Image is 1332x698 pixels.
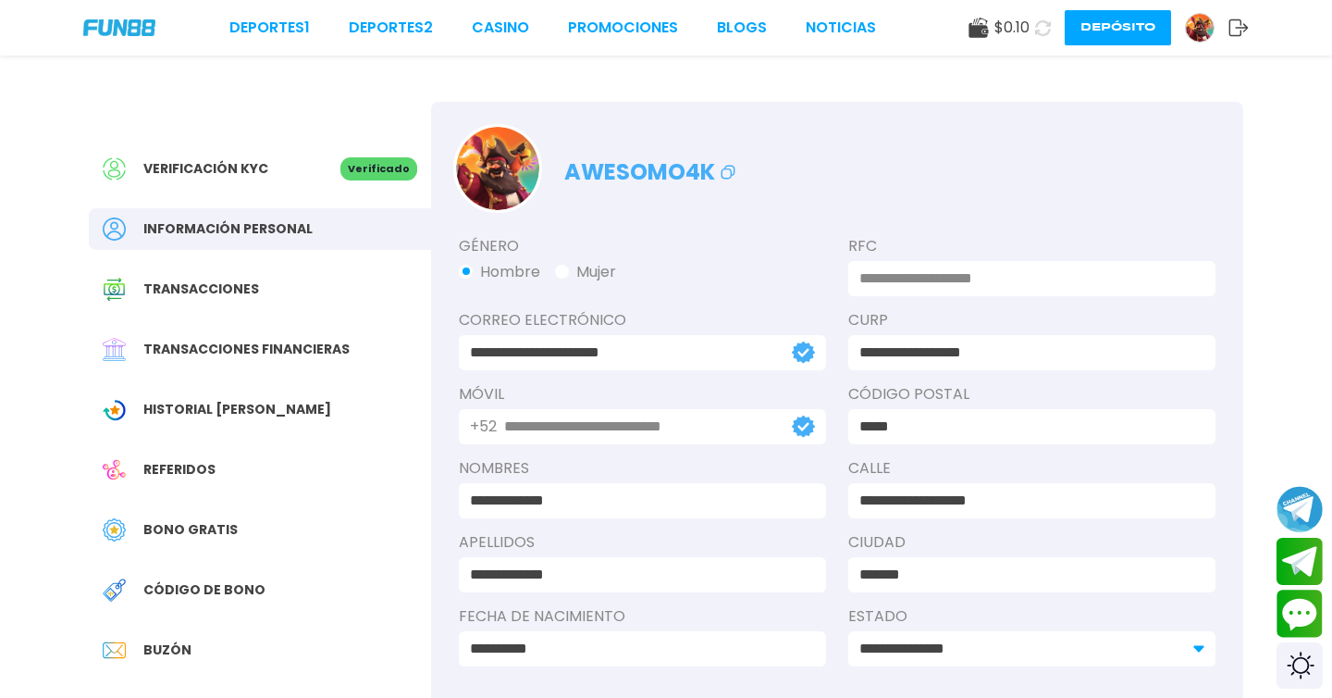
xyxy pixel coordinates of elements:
span: Historial [PERSON_NAME] [143,400,331,419]
img: Company Logo [83,19,155,35]
img: Referral [103,458,126,481]
a: Wagering TransactionHistorial [PERSON_NAME] [89,389,431,430]
button: Join telegram [1276,538,1323,586]
label: Fecha de Nacimiento [459,605,826,628]
label: RFC [848,235,1215,257]
label: Código Postal [848,383,1215,405]
label: CURP [848,309,1215,331]
button: Contact customer service [1276,590,1323,638]
button: Depósito [1065,10,1171,45]
label: Calle [848,457,1215,480]
label: Móvil [459,383,826,405]
span: Buzón [143,641,191,660]
a: Deportes2 [349,17,433,39]
a: Financial TransactionTransacciones financieras [89,329,431,370]
img: Avatar [456,127,539,210]
p: Verificado [340,157,417,181]
a: Redeem BonusCódigo de bono [89,569,431,611]
img: Redeem Bonus [103,579,126,602]
span: Transacciones financieras [143,340,350,359]
img: Wagering Transaction [103,398,126,421]
span: Bono Gratis [143,520,238,540]
span: $ 0.10 [994,17,1030,39]
a: BLOGS [717,17,767,39]
button: Join telegram channel [1276,485,1323,533]
button: Mujer [555,261,616,283]
a: Free BonusBono Gratis [89,509,431,551]
span: Verificación KYC [143,159,268,179]
a: Promociones [568,17,678,39]
img: Free Bonus [103,518,126,542]
div: Switch theme [1276,642,1323,689]
label: Ciudad [848,531,1215,554]
span: Código de bono [143,580,265,600]
a: ReferralReferidos [89,449,431,491]
span: Transacciones [143,280,259,299]
img: Avatar [1186,14,1214,42]
label: Género [459,235,826,257]
a: InboxBuzón [89,629,431,671]
a: PersonalInformación personal [89,208,431,250]
a: Transaction HistoryTransacciones [89,268,431,310]
img: Transaction History [103,278,126,301]
span: Referidos [143,460,216,480]
label: NOMBRES [459,457,826,480]
img: Financial Transaction [103,338,126,361]
label: Correo electrónico [459,309,826,331]
img: Inbox [103,639,126,662]
button: Hombre [459,261,540,283]
span: Información personal [143,219,313,239]
a: Verificación KYCVerificado [89,148,431,190]
p: awesomo4k [564,146,739,189]
a: CASINO [472,17,529,39]
a: Avatar [1185,13,1228,43]
img: Personal [103,218,126,241]
label: APELLIDOS [459,531,826,554]
a: NOTICIAS [806,17,876,39]
p: +52 [470,416,497,438]
a: Deportes1 [229,17,310,39]
label: Estado [848,605,1215,628]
